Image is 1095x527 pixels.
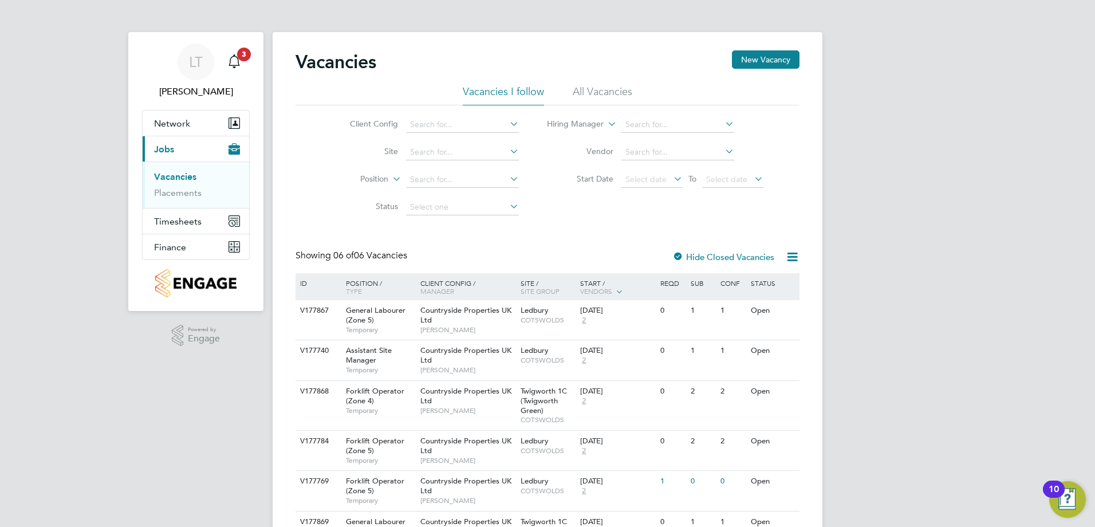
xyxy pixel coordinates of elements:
[688,471,718,492] div: 0
[322,174,388,185] label: Position
[297,273,337,293] div: ID
[188,334,220,344] span: Engage
[748,381,798,402] div: Open
[333,250,407,261] span: 06 Vacancies
[155,269,236,297] img: countryside-properties-logo-retina.png
[143,111,249,136] button: Network
[143,209,249,234] button: Timesheets
[657,471,687,492] div: 1
[657,300,687,321] div: 0
[417,273,518,301] div: Client Config /
[718,300,747,321] div: 1
[521,286,560,296] span: Site Group
[142,269,250,297] a: Go to home page
[748,273,798,293] div: Status
[688,381,718,402] div: 2
[547,146,613,156] label: Vendor
[420,456,515,465] span: [PERSON_NAME]
[521,446,575,455] span: COTSWOLDS
[337,273,417,301] div: Position /
[521,345,549,355] span: Ledbury
[580,387,655,396] div: [DATE]
[346,476,404,495] span: Forklift Operator (Zone 5)
[547,174,613,184] label: Start Date
[688,273,718,293] div: Sub
[420,386,511,406] span: Countryside Properties UK Ltd
[346,345,392,365] span: Assistant Site Manager
[521,415,575,424] span: COTSWOLDS
[625,174,667,184] span: Select date
[685,171,700,186] span: To
[621,144,734,160] input: Search for...
[1049,489,1059,504] div: 10
[521,316,575,325] span: COTSWOLDS
[346,496,415,505] span: Temporary
[580,356,588,365] span: 2
[718,381,747,402] div: 2
[580,446,588,456] span: 2
[1049,481,1086,518] button: Open Resource Center, 10 new notifications
[718,273,747,293] div: Conf
[154,144,174,155] span: Jobs
[577,273,657,302] div: Start /
[346,305,405,325] span: General Labourer (Zone 5)
[580,286,612,296] span: Vendors
[573,85,632,105] li: All Vacancies
[142,44,250,99] a: LT[PERSON_NAME]
[346,325,415,335] span: Temporary
[154,242,186,253] span: Finance
[657,431,687,452] div: 0
[420,345,511,365] span: Countryside Properties UK Ltd
[406,144,519,160] input: Search for...
[580,486,588,496] span: 2
[297,340,337,361] div: V177740
[406,199,519,215] input: Select one
[420,406,515,415] span: [PERSON_NAME]
[420,286,454,296] span: Manager
[420,365,515,375] span: [PERSON_NAME]
[580,396,588,406] span: 2
[748,431,798,452] div: Open
[154,187,202,198] a: Placements
[332,146,398,156] label: Site
[420,476,511,495] span: Countryside Properties UK Ltd
[718,431,747,452] div: 2
[420,496,515,505] span: [PERSON_NAME]
[172,325,220,347] a: Powered byEngage
[346,365,415,375] span: Temporary
[346,286,362,296] span: Type
[748,471,798,492] div: Open
[706,174,747,184] span: Select date
[580,436,655,446] div: [DATE]
[223,44,246,80] a: 3
[463,85,544,105] li: Vacancies I follow
[297,300,337,321] div: V177867
[128,32,263,311] nav: Main navigation
[154,118,190,129] span: Network
[333,250,354,261] span: 06 of
[538,119,604,130] label: Hiring Manager
[518,273,578,301] div: Site /
[346,456,415,465] span: Temporary
[672,251,774,262] label: Hide Closed Vacancies
[688,340,718,361] div: 1
[142,85,250,99] span: Lauren Tracey
[297,431,337,452] div: V177784
[657,381,687,402] div: 0
[237,48,251,61] span: 3
[297,471,337,492] div: V177769
[406,172,519,188] input: Search for...
[406,117,519,133] input: Search for...
[143,136,249,162] button: Jobs
[420,325,515,335] span: [PERSON_NAME]
[420,436,511,455] span: Countryside Properties UK Ltd
[297,381,337,402] div: V177868
[521,476,549,486] span: Ledbury
[332,201,398,211] label: Status
[332,119,398,129] label: Client Config
[296,50,376,73] h2: Vacancies
[748,300,798,321] div: Open
[296,250,409,262] div: Showing
[143,162,249,208] div: Jobs
[580,346,655,356] div: [DATE]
